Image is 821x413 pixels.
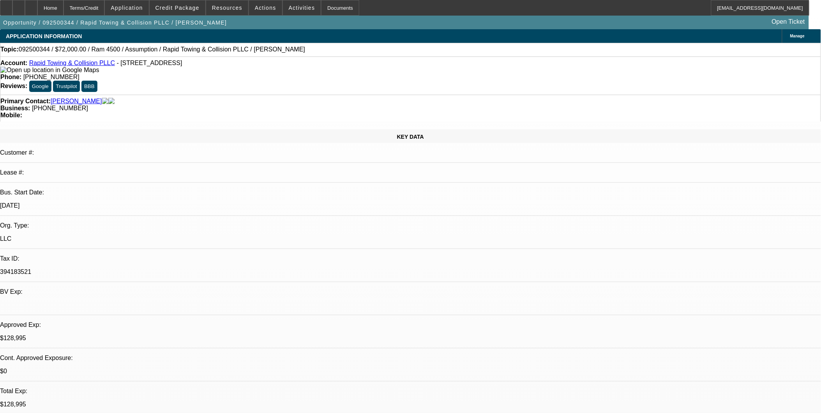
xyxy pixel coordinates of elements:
button: Application [105,0,148,15]
span: Actions [255,5,276,11]
button: BBB [81,81,97,92]
strong: Phone: [0,74,21,80]
span: Manage [790,34,805,38]
strong: Business: [0,105,30,111]
button: Actions [249,0,282,15]
a: Open Ticket [769,15,808,28]
span: Opportunity / 092500344 / Rapid Towing & Collision PLLC / [PERSON_NAME] [3,19,227,26]
img: facebook-icon.png [102,98,108,105]
span: - [STREET_ADDRESS] [117,60,182,66]
button: Google [29,81,51,92]
button: Trustpilot [53,81,79,92]
span: APPLICATION INFORMATION [6,33,82,39]
strong: Primary Contact: [0,98,51,105]
a: View Google Maps [0,67,99,73]
a: [PERSON_NAME] [51,98,102,105]
strong: Topic: [0,46,19,53]
span: Activities [289,5,315,11]
span: Application [111,5,143,11]
span: [PHONE_NUMBER] [23,74,79,80]
button: Credit Package [150,0,205,15]
button: Activities [283,0,321,15]
img: linkedin-icon.png [108,98,115,105]
button: Resources [206,0,248,15]
span: KEY DATA [397,134,424,140]
span: 092500344 / $72,000.00 / Ram 4500 / Assumption / Rapid Towing & Collision PLLC / [PERSON_NAME] [19,46,305,53]
span: Credit Package [155,5,200,11]
img: Open up location in Google Maps [0,67,99,74]
strong: Mobile: [0,112,22,118]
span: Resources [212,5,242,11]
a: Rapid Towing & Collision PLLC [29,60,115,66]
strong: Account: [0,60,27,66]
strong: Reviews: [0,83,27,89]
span: [PHONE_NUMBER] [32,105,88,111]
